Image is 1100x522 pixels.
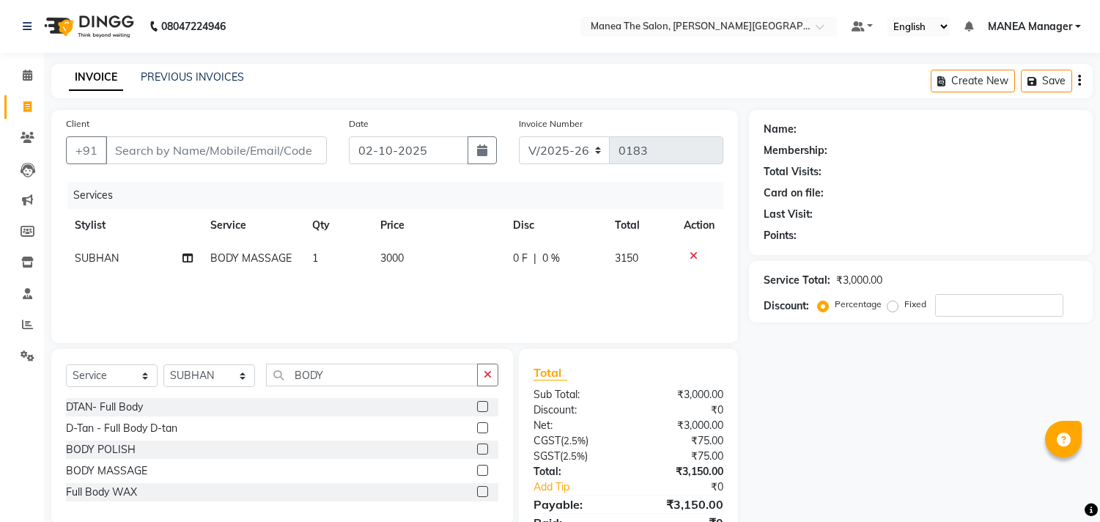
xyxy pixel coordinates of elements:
div: Sub Total: [523,387,629,402]
div: Net: [523,418,629,433]
label: Percentage [835,298,882,311]
span: | [534,251,536,266]
div: Membership: [764,143,827,158]
th: Disc [504,209,606,242]
a: INVOICE [69,65,123,91]
button: +91 [66,136,107,164]
div: DTAN- Full Body [66,400,143,415]
div: Payable: [523,496,629,513]
div: D-Tan - Full Body D-tan [66,421,177,436]
label: Client [66,117,89,130]
img: logo [37,6,138,47]
div: ( ) [523,433,629,449]
input: Search by Name/Mobile/Email/Code [106,136,327,164]
span: Total [534,365,567,381]
div: Full Body WAX [66,485,137,500]
div: BODY MASSAGE [66,463,147,479]
input: Search or Scan [266,364,478,386]
a: PREVIOUS INVOICES [141,70,244,84]
div: ₹0 [646,479,735,495]
span: MANEA Manager [988,19,1072,34]
a: Add Tip [523,479,646,495]
th: Stylist [66,209,202,242]
span: 2.5% [564,435,586,446]
div: ₹75.00 [629,449,735,464]
span: 3150 [615,251,638,265]
span: 1 [312,251,318,265]
span: 0 F [513,251,528,266]
div: ₹3,150.00 [629,496,735,513]
span: SUBHAN [75,251,119,265]
div: ₹75.00 [629,433,735,449]
th: Total [606,209,675,242]
div: Total Visits: [764,164,822,180]
b: 08047224946 [161,6,226,47]
div: ₹0 [629,402,735,418]
div: Discount: [523,402,629,418]
div: Services [67,182,734,209]
label: Fixed [904,298,926,311]
th: Price [372,209,504,242]
div: ₹3,000.00 [629,387,735,402]
div: Name: [764,122,797,137]
div: Last Visit: [764,207,813,222]
div: ₹3,000.00 [629,418,735,433]
th: Action [675,209,723,242]
div: Card on file: [764,185,824,201]
div: Total: [523,464,629,479]
div: ₹3,150.00 [629,464,735,479]
button: Save [1021,70,1072,92]
span: 2.5% [563,450,585,462]
span: BODY MASSAGE [210,251,292,265]
div: Discount: [764,298,809,314]
div: BODY POLISH [66,442,136,457]
div: ( ) [523,449,629,464]
div: Points: [764,228,797,243]
span: CGST [534,434,561,447]
th: Qty [303,209,372,242]
span: 0 % [542,251,560,266]
iframe: chat widget [1038,463,1085,507]
label: Date [349,117,369,130]
div: Service Total: [764,273,830,288]
span: 3000 [380,251,404,265]
th: Service [202,209,304,242]
button: Create New [931,70,1015,92]
label: Invoice Number [519,117,583,130]
div: ₹3,000.00 [836,273,882,288]
span: SGST [534,449,560,463]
